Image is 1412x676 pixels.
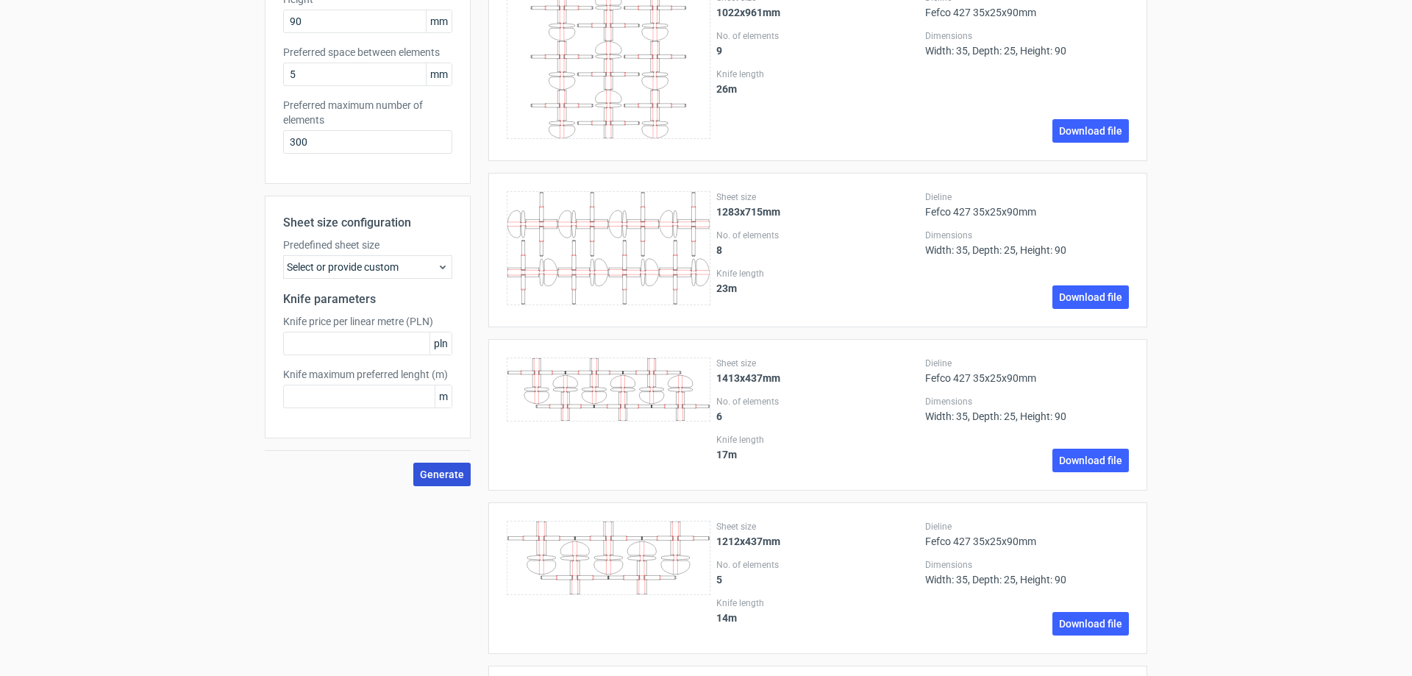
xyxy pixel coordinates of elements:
div: Width: 35, Depth: 25, Height: 90 [925,30,1129,57]
div: Width: 35, Depth: 25, Height: 90 [925,559,1129,586]
label: Knife maximum preferred lenght (m) [283,367,452,382]
div: Select or provide custom [283,255,452,279]
span: mm [426,63,452,85]
strong: 5 [716,574,722,586]
label: Preferred space between elements [283,45,452,60]
label: Dimensions [925,30,1129,42]
strong: 26 m [716,83,737,95]
strong: 1283x715mm [716,206,780,218]
label: Knife length [716,434,920,446]
label: Dimensions [925,230,1129,241]
h2: Sheet size configuration [283,214,452,232]
span: pln [429,332,452,355]
div: Fefco 427 35x25x90mm [925,521,1129,547]
div: Fefco 427 35x25x90mm [925,191,1129,218]
label: Knife price per linear metre (PLN) [283,314,452,329]
label: Dieline [925,191,1129,203]
button: Generate [413,463,471,486]
span: m [435,385,452,408]
a: Download file [1052,119,1129,143]
strong: 23 m [716,282,737,294]
label: No. of elements [716,396,920,408]
label: Knife length [716,597,920,609]
div: Width: 35, Depth: 25, Height: 90 [925,230,1129,256]
a: Download file [1052,285,1129,309]
strong: 1022x961mm [716,7,780,18]
strong: 14 m [716,612,737,624]
a: Download file [1052,449,1129,472]
label: Knife length [716,268,920,280]
strong: 9 [716,45,722,57]
label: Dieline [925,521,1129,533]
label: Preferred maximum number of elements [283,98,452,127]
label: Dimensions [925,396,1129,408]
label: Sheet size [716,191,920,203]
div: Fefco 427 35x25x90mm [925,357,1129,384]
label: Sheet size [716,521,920,533]
strong: 8 [716,244,722,256]
strong: 6 [716,410,722,422]
span: Generate [420,469,464,480]
label: Predefined sheet size [283,238,452,252]
strong: 1212x437mm [716,536,780,547]
label: Dimensions [925,559,1129,571]
label: No. of elements [716,559,920,571]
h2: Knife parameters [283,291,452,308]
label: Sheet size [716,357,920,369]
a: Download file [1052,612,1129,636]
div: Width: 35, Depth: 25, Height: 90 [925,396,1129,422]
strong: 17 m [716,449,737,460]
label: Knife length [716,68,920,80]
strong: 1413x437mm [716,372,780,384]
label: No. of elements [716,30,920,42]
span: mm [426,10,452,32]
label: No. of elements [716,230,920,241]
label: Dieline [925,357,1129,369]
